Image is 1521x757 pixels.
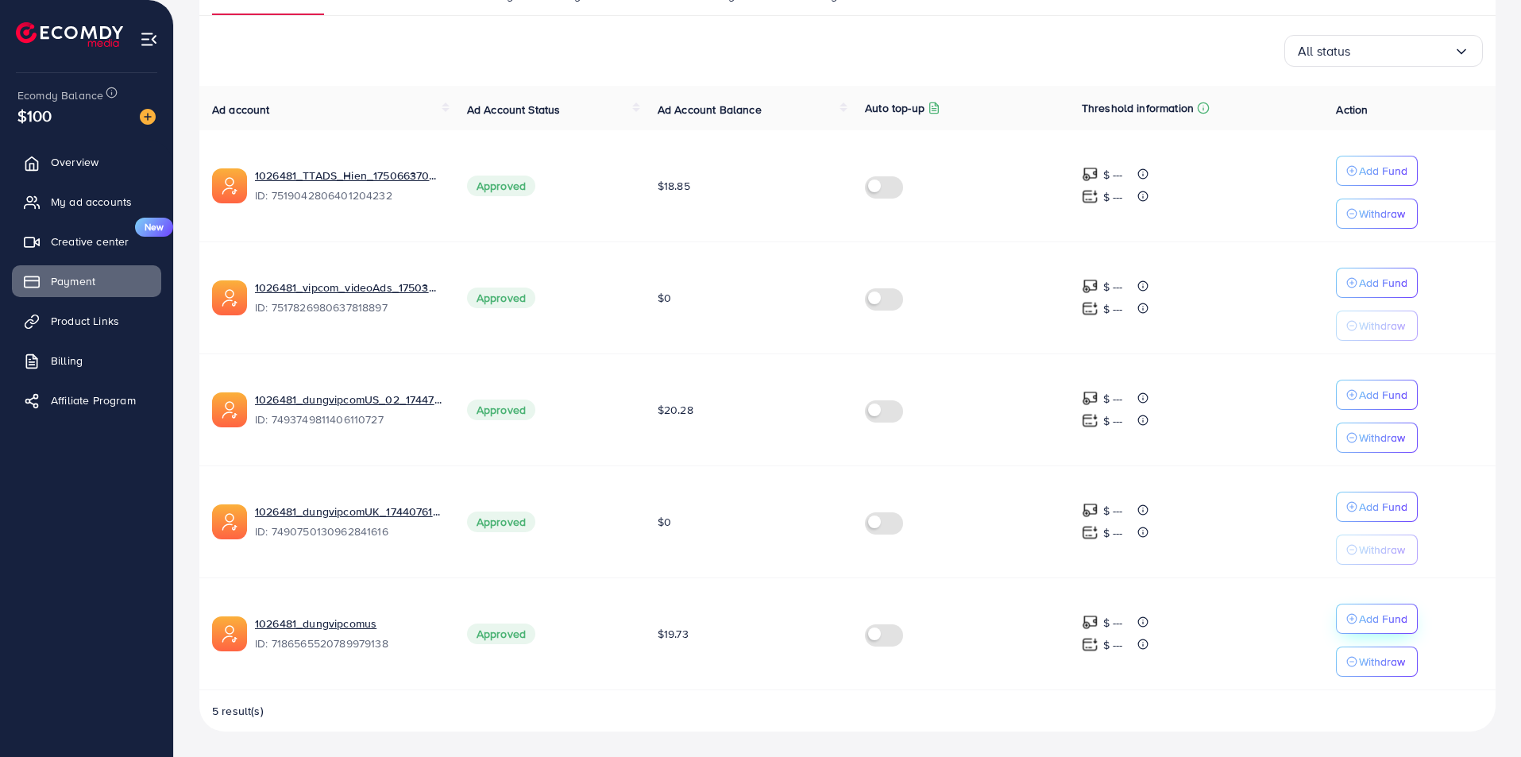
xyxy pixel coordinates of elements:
p: Add Fund [1359,385,1407,404]
p: $ --- [1103,187,1123,207]
img: menu [140,30,158,48]
span: Ad Account Balance [658,102,762,118]
span: $0 [658,514,671,530]
p: $ --- [1103,277,1123,296]
span: Approved [467,176,535,196]
span: New [135,218,173,237]
img: logo [16,22,123,47]
img: top-up amount [1082,166,1098,183]
a: Product Links [12,305,161,337]
img: ic-ads-acc.e4c84228.svg [212,504,247,539]
p: Withdraw [1359,652,1405,671]
button: Add Fund [1336,156,1418,186]
img: image [140,109,156,125]
p: Add Fund [1359,161,1407,180]
a: My ad accounts [12,186,161,218]
img: top-up amount [1082,614,1098,631]
button: Add Fund [1336,604,1418,634]
a: 1026481_TTADS_Hien_1750663705167 [255,168,442,183]
p: Add Fund [1359,609,1407,628]
div: <span class='underline'>1026481_dungvipcomUS_02_1744774713900</span></br>7493749811406110727 [255,392,442,428]
p: $ --- [1103,411,1123,431]
span: My ad accounts [51,194,132,210]
span: ID: 7519042806401204232 [255,187,442,203]
span: Overview [51,154,98,170]
p: $ --- [1103,165,1123,184]
p: Withdraw [1359,316,1405,335]
p: Auto top-up [865,98,925,118]
p: Withdraw [1359,540,1405,559]
span: $100 [17,104,52,127]
span: $18.85 [658,178,690,194]
a: Creative centerNew [12,226,161,257]
span: Billing [51,353,83,369]
span: $20.28 [658,402,693,418]
span: Approved [467,288,535,308]
a: Billing [12,345,161,377]
img: top-up amount [1082,278,1098,295]
a: 1026481_dungvipcomus [255,616,442,631]
img: top-up amount [1082,524,1098,541]
button: Withdraw [1336,423,1418,453]
div: Search for option [1284,35,1483,67]
img: top-up amount [1082,636,1098,653]
button: Withdraw [1336,535,1418,565]
img: top-up amount [1082,300,1098,317]
img: top-up amount [1082,188,1098,205]
a: Payment [12,265,161,297]
span: ID: 7517826980637818897 [255,299,442,315]
img: ic-ads-acc.e4c84228.svg [212,280,247,315]
img: ic-ads-acc.e4c84228.svg [212,168,247,203]
a: 1026481_vipcom_videoAds_1750380509111 [255,280,442,295]
a: 1026481_dungvipcomUK_1744076183761 [255,504,442,519]
span: Payment [51,273,95,289]
img: ic-ads-acc.e4c84228.svg [212,616,247,651]
span: Ecomdy Balance [17,87,103,103]
a: Affiliate Program [12,384,161,416]
p: $ --- [1103,501,1123,520]
span: Ad Account Status [467,102,561,118]
div: <span class='underline'>1026481_dungvipcomUK_1744076183761</span></br>7490750130962841616 [255,504,442,540]
button: Add Fund [1336,380,1418,410]
span: ID: 7490750130962841616 [255,523,442,539]
img: top-up amount [1082,502,1098,519]
span: $19.73 [658,626,689,642]
span: Approved [467,512,535,532]
p: $ --- [1103,523,1123,543]
span: 5 result(s) [212,703,264,719]
input: Search for option [1351,39,1453,64]
button: Add Fund [1336,268,1418,298]
p: $ --- [1103,299,1123,319]
div: <span class='underline'>1026481_dungvipcomus</span></br>7186565520789979138 [255,616,442,652]
p: Withdraw [1359,204,1405,223]
a: 1026481_dungvipcomUS_02_1744774713900 [255,392,442,407]
span: Product Links [51,313,119,329]
span: Ad account [212,102,270,118]
img: top-up amount [1082,390,1098,407]
iframe: Chat [1453,686,1509,745]
p: Withdraw [1359,428,1405,447]
button: Withdraw [1336,311,1418,341]
button: Add Fund [1336,492,1418,522]
img: top-up amount [1082,412,1098,429]
p: $ --- [1103,389,1123,408]
p: $ --- [1103,613,1123,632]
span: ID: 7493749811406110727 [255,411,442,427]
div: <span class='underline'>1026481_TTADS_Hien_1750663705167</span></br>7519042806401204232 [255,168,442,204]
p: Add Fund [1359,497,1407,516]
p: Threshold information [1082,98,1194,118]
span: All status [1298,39,1351,64]
div: <span class='underline'>1026481_vipcom_videoAds_1750380509111</span></br>7517826980637818897 [255,280,442,316]
a: Overview [12,146,161,178]
p: $ --- [1103,635,1123,655]
span: Affiliate Program [51,392,136,408]
p: Add Fund [1359,273,1407,292]
span: Approved [467,624,535,644]
span: ID: 7186565520789979138 [255,635,442,651]
img: ic-ads-acc.e4c84228.svg [212,392,247,427]
span: Action [1336,102,1368,118]
span: Creative center [51,234,129,249]
span: $0 [658,290,671,306]
button: Withdraw [1336,647,1418,677]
